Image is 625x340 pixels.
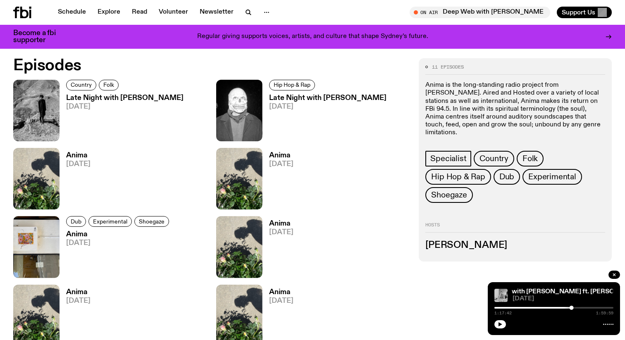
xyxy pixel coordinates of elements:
[269,297,293,304] span: [DATE]
[557,7,612,18] button: Support Us
[66,297,91,304] span: [DATE]
[269,220,293,227] h3: Anima
[127,7,152,18] a: Read
[66,216,86,227] a: Dub
[13,30,66,44] h3: Become a fbi supporter
[522,169,582,185] a: Experimental
[60,95,184,141] a: Late Night with [PERSON_NAME][DATE]
[103,82,114,88] span: Folk
[13,216,60,278] img: A painted array of mixed flowers on a electricity switchboard
[66,240,172,247] span: [DATE]
[269,80,315,90] a: Hip Hop & Rap
[431,172,485,181] span: Hip Hop & Rap
[60,231,172,278] a: Anima[DATE]
[430,154,466,163] span: Specialist
[269,289,293,296] h3: Anima
[71,82,92,88] span: Country
[262,220,293,278] a: Anima[DATE]
[425,187,472,203] a: Shoegaze
[522,154,538,163] span: Folk
[269,229,293,236] span: [DATE]
[134,216,169,227] a: Shoegaze
[269,161,293,168] span: [DATE]
[195,7,239,18] a: Newsletter
[66,231,172,238] h3: Anima
[93,7,125,18] a: Explore
[66,80,96,90] a: Country
[154,7,193,18] a: Volunteer
[474,151,514,166] a: Country
[66,161,91,168] span: [DATE]
[66,289,91,296] h3: Anima
[410,7,550,18] button: On AirDeep Web with [PERSON_NAME]
[269,103,386,110] span: [DATE]
[425,241,605,250] h3: [PERSON_NAME]
[93,219,127,225] span: Experimental
[66,95,184,102] h3: Late Night with [PERSON_NAME]
[596,311,613,315] span: 1:59:59
[562,9,595,16] span: Support Us
[499,172,514,181] span: Dub
[425,81,605,137] p: Anima is the long-standing radio project from [PERSON_NAME]. Aired and Hosted over a variety of l...
[517,151,544,166] a: Folk
[269,152,293,159] h3: Anima
[274,82,310,88] span: Hip Hop & Rap
[528,172,576,181] span: Experimental
[60,152,91,209] a: Anima[DATE]
[431,190,467,200] span: Shoegaze
[425,223,605,233] h2: Hosts
[99,80,119,90] a: Folk
[425,169,491,185] a: Hip Hop & Rap
[494,169,520,185] a: Dub
[71,219,81,225] span: Dub
[53,7,91,18] a: Schedule
[13,58,409,73] h2: Episodes
[513,296,613,302] span: [DATE]
[262,95,386,141] a: Late Night with [PERSON_NAME][DATE]
[494,311,512,315] span: 1:17:42
[425,151,471,166] a: Specialist
[139,219,165,225] span: Shoegaze
[262,152,293,209] a: Anima[DATE]
[479,154,508,163] span: Country
[66,152,91,159] h3: Anima
[197,33,428,40] p: Regular giving supports voices, artists, and culture that shape Sydney’s future.
[432,65,464,69] span: 11 episodes
[66,103,184,110] span: [DATE]
[88,216,132,227] a: Experimental
[269,95,386,102] h3: Late Night with [PERSON_NAME]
